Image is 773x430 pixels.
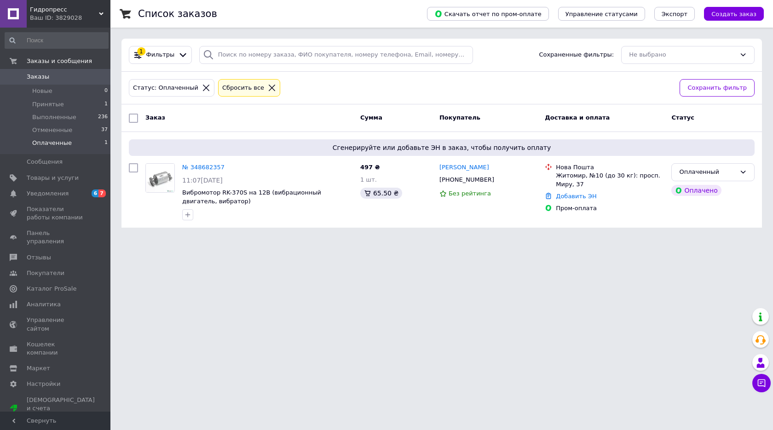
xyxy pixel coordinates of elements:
input: Поиск [5,32,109,49]
span: Покупатель [439,114,480,121]
span: Панель управления [27,229,85,246]
div: Не выбрано [629,50,736,60]
span: Создать заказ [711,11,756,17]
span: 0 [104,87,108,95]
span: Сообщения [27,158,63,166]
span: 6 [92,189,99,197]
a: Создать заказ [695,10,764,17]
div: Оплаченный [679,167,736,177]
button: Скачать отчет по пром-оплате [427,7,549,21]
button: Создать заказ [704,7,764,21]
span: Заказ [145,114,165,121]
span: Аналитика [27,300,61,309]
span: Настройки [27,380,60,388]
span: Управление сайтом [27,316,85,333]
span: Экспорт [662,11,687,17]
button: Управление статусами [558,7,645,21]
a: Добавить ЭН [556,193,596,200]
span: Заказы [27,73,49,81]
span: Заказы и сообщения [27,57,92,65]
span: Управление статусами [565,11,638,17]
span: Кошелек компании [27,340,85,357]
span: Скачать отчет по пром-оплате [434,10,542,18]
input: Поиск по номеру заказа, ФИО покупателя, номеру телефона, Email, номеру накладной [199,46,473,64]
span: Сохраненные фильтры: [539,51,614,59]
span: Статус [671,114,694,121]
div: Пром-оплата [556,204,664,212]
span: 37 [101,126,108,134]
span: Каталог ProSale [27,285,76,293]
button: Экспорт [654,7,695,21]
button: Сохранить фильтр [680,79,755,97]
span: Доставка и оплата [545,114,610,121]
span: Без рейтинга [449,190,491,197]
span: [DEMOGRAPHIC_DATA] и счета [27,396,95,421]
span: Выполненные [32,113,76,121]
h1: Список заказов [138,8,217,19]
a: Вибромотор RK-370S на 12В (вибрационный двигатель, вибратор) [182,189,321,205]
span: Показатели работы компании [27,205,85,222]
a: Фото товару [145,163,175,193]
span: Уведомления [27,189,69,198]
div: 65.50 ₴ [360,188,402,199]
div: [PHONE_NUMBER] [438,174,496,186]
div: Житомир, №10 (до 30 кг): просп. Миру, 37 [556,172,664,188]
span: 1 [104,100,108,109]
span: Маркет [27,364,50,373]
span: Отмененные [32,126,72,134]
img: Фото товару [146,164,174,192]
div: Сбросить все [220,83,266,93]
span: Сгенерируйте или добавьте ЭН в заказ, чтобы получить оплату [133,143,751,152]
div: Оплачено [671,185,721,196]
span: Принятые [32,100,64,109]
span: 7 [98,189,106,197]
span: 1 шт. [360,176,377,183]
span: Покупатели [27,269,64,277]
button: Чат с покупателем [752,374,771,392]
span: 1 [104,139,108,147]
span: Новые [32,87,52,95]
span: Гидропресс [30,6,99,14]
div: 1 [137,47,145,56]
a: № 348682357 [182,164,225,171]
a: [PERSON_NAME] [439,163,489,172]
span: Товары и услуги [27,174,79,182]
div: Нова Пошта [556,163,664,172]
span: 497 ₴ [360,164,380,171]
span: Оплаченные [32,139,72,147]
div: Статус: Оплаченный [131,83,200,93]
div: Ваш ID: 3829028 [30,14,110,22]
span: Отзывы [27,253,51,262]
span: Сохранить фильтр [687,83,747,93]
span: 11:07[DATE] [182,177,223,184]
span: 236 [98,113,108,121]
span: Фильтры [146,51,175,59]
span: Сумма [360,114,382,121]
